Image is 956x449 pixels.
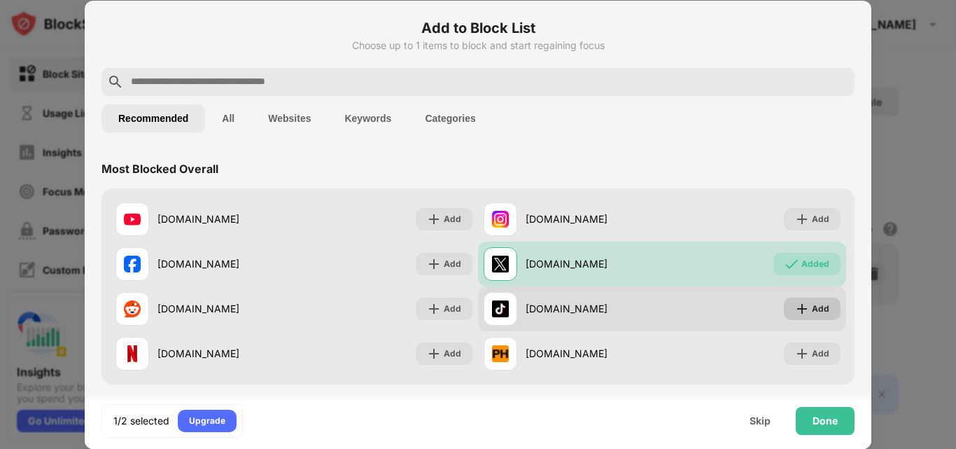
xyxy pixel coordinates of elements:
[113,414,169,428] div: 1/2 selected
[750,415,771,427] div: Skip
[408,104,492,132] button: Categories
[526,301,662,316] div: [DOMAIN_NAME]
[124,256,141,272] img: favicons
[444,302,461,316] div: Add
[801,257,829,271] div: Added
[101,104,205,132] button: Recommended
[526,256,662,271] div: [DOMAIN_NAME]
[812,347,829,361] div: Add
[205,104,251,132] button: All
[444,212,461,226] div: Add
[101,18,855,39] h6: Add to Block List
[124,211,141,228] img: favicons
[492,301,509,317] img: favicons
[101,162,218,176] div: Most Blocked Overall
[251,104,328,132] button: Websites
[526,346,662,361] div: [DOMAIN_NAME]
[492,345,509,362] img: favicons
[812,302,829,316] div: Add
[813,415,838,427] div: Done
[101,40,855,51] div: Choose up to 1 items to block and start regaining focus
[107,74,124,90] img: search.svg
[444,257,461,271] div: Add
[328,104,408,132] button: Keywords
[157,256,294,271] div: [DOMAIN_NAME]
[526,212,662,226] div: [DOMAIN_NAME]
[157,301,294,316] div: [DOMAIN_NAME]
[124,301,141,317] img: favicons
[444,347,461,361] div: Add
[157,346,294,361] div: [DOMAIN_NAME]
[124,345,141,362] img: favicons
[157,212,294,226] div: [DOMAIN_NAME]
[189,414,225,428] div: Upgrade
[492,256,509,272] img: favicons
[492,211,509,228] img: favicons
[812,212,829,226] div: Add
